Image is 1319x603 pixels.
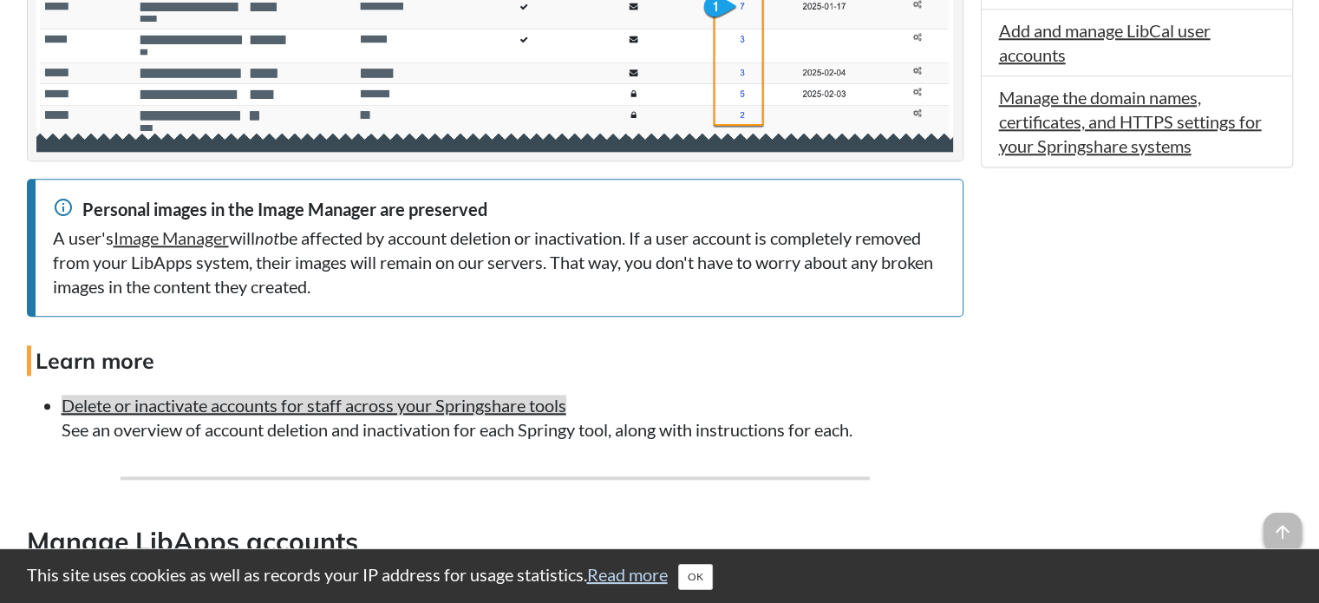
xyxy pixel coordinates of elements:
[27,523,963,562] h3: Manage LibApps accounts
[255,227,279,248] em: not
[1263,515,1302,535] a: arrow_upward
[999,87,1262,156] a: Manage the domain names, certificates, and HTTPS settings for your Springshare systems
[62,395,566,416] a: Delete or inactivate accounts for staff across your Springshare tools
[10,562,1310,590] div: This site uses cookies as well as records your IP address for usage statistics.
[53,197,74,218] span: info
[678,564,713,590] button: Close
[1263,513,1302,551] span: arrow_upward
[27,345,963,376] h4: Learn more
[53,226,945,298] div: A user's will be affected by account deletion or inactivation. If a user account is completely re...
[587,564,668,585] a: Read more
[62,393,963,442] li: See an overview of account deletion and inactivation for each Springy tool, along with instructio...
[999,20,1211,65] a: Add and manage LibCal user accounts
[53,197,945,221] div: Personal images in the Image Manager are preserved
[114,227,229,248] a: Image Manager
